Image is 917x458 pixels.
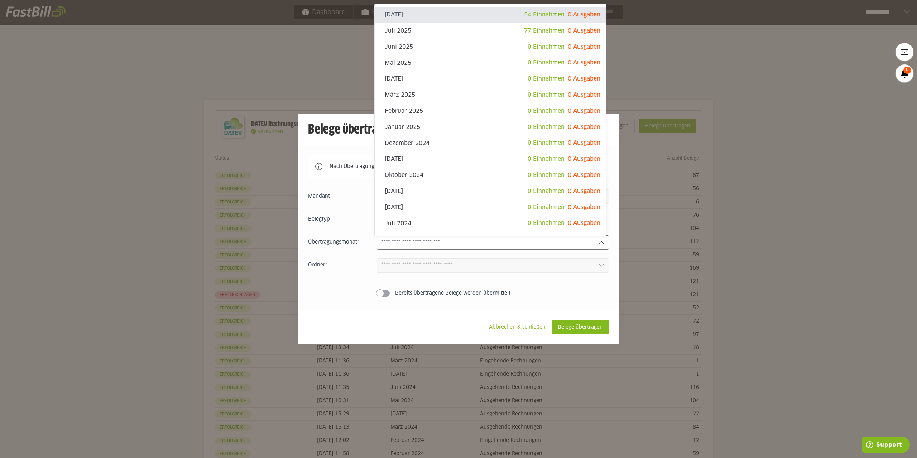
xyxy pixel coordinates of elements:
a: 6 [896,64,913,82]
span: 0 Ausgaben [568,92,600,98]
span: 0 Einnahmen [528,172,565,178]
span: 0 Einnahmen [528,124,565,130]
span: 0 Einnahmen [528,60,565,66]
sl-option: [DATE] [375,7,606,23]
sl-option: Juni 2024 [375,231,606,247]
sl-option: Oktober 2024 [375,167,606,183]
span: 0 Einnahmen [528,108,565,114]
span: 0 Ausgaben [568,156,600,162]
span: 0 Einnahmen [528,188,565,194]
span: 54 Einnahmen [524,12,565,18]
span: 0 Einnahmen [528,156,565,162]
span: 0 Ausgaben [568,172,600,178]
span: 0 Einnahmen [528,204,565,210]
sl-button: Belege übertragen [552,320,609,334]
span: 0 Ausgaben [568,60,600,66]
span: 0 Ausgaben [568,12,600,18]
sl-option: [DATE] [375,183,606,199]
sl-option: Juni 2025 [375,39,606,55]
sl-button: Abbrechen & schließen [483,320,552,334]
span: 0 Einnahmen [528,92,565,98]
span: 0 Ausgaben [568,44,600,50]
sl-option: Mai 2025 [375,55,606,71]
span: 0 Ausgaben [568,188,600,194]
span: 0 Ausgaben [568,140,600,146]
span: 0 Ausgaben [568,204,600,210]
sl-option: Juli 2024 [375,215,606,231]
span: 6 [903,67,911,74]
sl-option: Februar 2025 [375,103,606,119]
sl-option: [DATE] [375,199,606,216]
sl-option: Dezember 2024 [375,135,606,151]
sl-option: [DATE] [375,71,606,87]
span: 0 Einnahmen [528,44,565,50]
sl-option: März 2025 [375,87,606,103]
span: 0 Ausgaben [568,124,600,130]
sl-option: Juli 2025 [375,23,606,39]
span: 0 Einnahmen [528,220,565,226]
span: 77 Einnahmen [524,28,565,34]
iframe: Öffnet ein Widget, in dem Sie weitere Informationen finden [862,437,910,454]
span: 0 Ausgaben [568,220,600,226]
sl-option: Januar 2025 [375,119,606,135]
span: 0 Ausgaben [568,28,600,34]
span: 0 Ausgaben [568,108,600,114]
span: 0 Einnahmen [528,76,565,82]
span: 0 Einnahmen [528,140,565,146]
sl-switch: Bereits übertragene Belege werden übermittelt [308,290,609,297]
sl-option: [DATE] [375,151,606,167]
span: 0 Ausgaben [568,76,600,82]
